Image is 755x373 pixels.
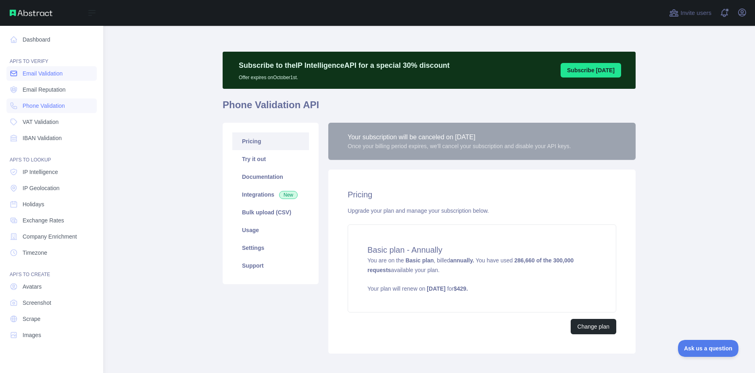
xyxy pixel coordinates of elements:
[232,239,309,257] a: Settings
[23,299,51,307] span: Screenshot
[23,69,63,78] span: Email Validation
[6,131,97,145] a: IBAN Validation
[23,233,77,241] span: Company Enrichment
[23,168,58,176] span: IP Intelligence
[23,216,64,224] span: Exchange Rates
[561,63,621,78] button: Subscribe [DATE]
[6,328,97,342] a: Images
[6,213,97,228] a: Exchange Rates
[6,197,97,212] a: Holidays
[6,32,97,47] a: Dashboard
[678,340,739,357] iframe: Toggle Customer Support
[232,221,309,239] a: Usage
[680,8,711,18] span: Invite users
[6,98,97,113] a: Phone Validation
[6,245,97,260] a: Timezone
[23,200,44,208] span: Holidays
[23,118,58,126] span: VAT Validation
[450,257,474,264] strong: annually.
[6,229,97,244] a: Company Enrichment
[6,66,97,81] a: Email Validation
[223,98,636,118] h1: Phone Validation API
[348,189,616,200] h2: Pricing
[6,82,97,97] a: Email Reputation
[6,279,97,294] a: Avatars
[23,86,66,94] span: Email Reputation
[571,319,616,334] button: Change plan
[232,203,309,221] a: Bulk upload (CSV)
[232,132,309,150] a: Pricing
[6,147,97,163] div: API'S TO LOOKUP
[23,184,60,192] span: IP Geolocation
[232,168,309,186] a: Documentation
[6,312,97,326] a: Scrape
[23,283,42,291] span: Avatars
[232,257,309,275] a: Support
[6,115,97,129] a: VAT Validation
[10,10,52,16] img: Abstract API
[23,134,62,142] span: IBAN Validation
[367,257,596,293] span: You are on the , billed You have used available your plan.
[6,48,97,65] div: API'S TO VERIFY
[23,315,40,323] span: Scrape
[239,71,450,81] p: Offer expires on October 1st.
[405,257,434,264] strong: Basic plan
[232,150,309,168] a: Try it out
[348,207,616,215] div: Upgrade your plan and manage your subscription below.
[367,285,596,293] p: Your plan will renew on for
[454,285,468,292] strong: $ 429 .
[6,295,97,310] a: Screenshot
[667,6,713,19] button: Invite users
[232,186,309,203] a: Integrations New
[239,60,450,71] p: Subscribe to the IP Intelligence API for a special 30 % discount
[348,142,571,150] div: Once your billing period expires, we'll cancel your subscription and disable your API keys.
[367,244,596,256] h4: Basic plan - Annually
[6,181,97,195] a: IP Geolocation
[23,102,65,110] span: Phone Validation
[23,331,41,339] span: Images
[279,191,298,199] span: New
[427,285,445,292] strong: [DATE]
[6,165,97,179] a: IP Intelligence
[348,132,571,142] div: Your subscription will be canceled on [DATE]
[6,262,97,278] div: API'S TO CREATE
[23,249,47,257] span: Timezone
